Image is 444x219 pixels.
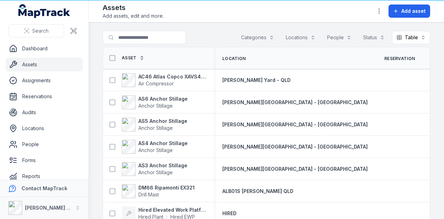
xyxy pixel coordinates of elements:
span: Add asset [401,8,426,15]
button: Search [8,24,64,37]
button: Status [359,31,389,44]
span: Anchor Stillage [138,169,173,175]
span: Add assets, edit and more. [103,12,164,19]
a: MapTrack [18,4,70,18]
strong: [PERSON_NAME] Group [25,205,82,211]
strong: Contact MapTrack [22,185,67,191]
strong: Hired Elevated Work Platform [138,207,206,213]
a: AS4 Anchor StillageAnchor Stillage [122,140,188,154]
a: Reports [6,169,83,183]
span: [PERSON_NAME][GEOGRAPHIC_DATA] - [GEOGRAPHIC_DATA] [222,121,368,127]
a: AS6 Anchor StillageAnchor Stillage [122,95,188,109]
strong: AS4 Anchor Stillage [138,140,188,147]
a: [PERSON_NAME][GEOGRAPHIC_DATA] - [GEOGRAPHIC_DATA] [222,166,368,172]
span: [PERSON_NAME][GEOGRAPHIC_DATA] - [GEOGRAPHIC_DATA] [222,144,368,150]
a: HIRED [222,210,237,217]
a: AS5 Anchor StillageAnchor Stillage [122,118,187,132]
a: Reservations [6,90,83,103]
a: Assignments [6,74,83,87]
a: [PERSON_NAME][GEOGRAPHIC_DATA] - [GEOGRAPHIC_DATA] [222,121,368,128]
span: Air Compressor [138,81,174,86]
span: Asset [122,55,137,61]
a: [PERSON_NAME] Yard - QLD [222,77,291,84]
span: Drill Mast [138,192,159,197]
strong: AC46 Atlas Copco XAVS450 [138,73,206,80]
span: ALB01S [PERSON_NAME] QLD [222,188,293,194]
button: People [323,31,356,44]
a: People [6,137,83,151]
a: Asset [122,55,144,61]
button: Table [392,31,430,44]
a: Forms [6,153,83,167]
a: AC46 Atlas Copco XAVS450Air Compressor [122,73,206,87]
button: Locations [281,31,320,44]
span: Anchor Stillage [138,147,173,153]
a: AS3 Anchor StillageAnchor Stillage [122,162,187,176]
span: Anchor Stillage [138,125,173,131]
a: Locations [6,121,83,135]
span: [PERSON_NAME][GEOGRAPHIC_DATA] - [GEOGRAPHIC_DATA] [222,166,368,172]
a: Assets [6,58,83,71]
strong: AS5 Anchor Stillage [138,118,187,125]
span: [PERSON_NAME] Yard - QLD [222,77,291,83]
button: Add asset [388,5,430,18]
a: Audits [6,106,83,119]
span: Reservation [384,56,415,61]
a: [PERSON_NAME][GEOGRAPHIC_DATA] - [GEOGRAPHIC_DATA] [222,143,368,150]
a: Dashboard [6,42,83,56]
span: Search [32,27,49,34]
span: [PERSON_NAME][GEOGRAPHIC_DATA] - [GEOGRAPHIC_DATA] [222,99,368,105]
button: Categories [237,31,279,44]
span: HIRED [222,210,237,216]
span: Location [222,56,246,61]
strong: AS3 Anchor Stillage [138,162,187,169]
h2: Assets [103,3,164,12]
strong: AS6 Anchor Stillage [138,95,188,102]
strong: DM66 Ripamonti EX321 [138,184,195,191]
a: DM66 Ripamonti EX321Drill Mast [122,184,195,198]
span: Anchor Stillage [138,103,173,109]
a: [PERSON_NAME][GEOGRAPHIC_DATA] - [GEOGRAPHIC_DATA] [222,99,368,106]
a: ALB01S [PERSON_NAME] QLD [222,188,293,195]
